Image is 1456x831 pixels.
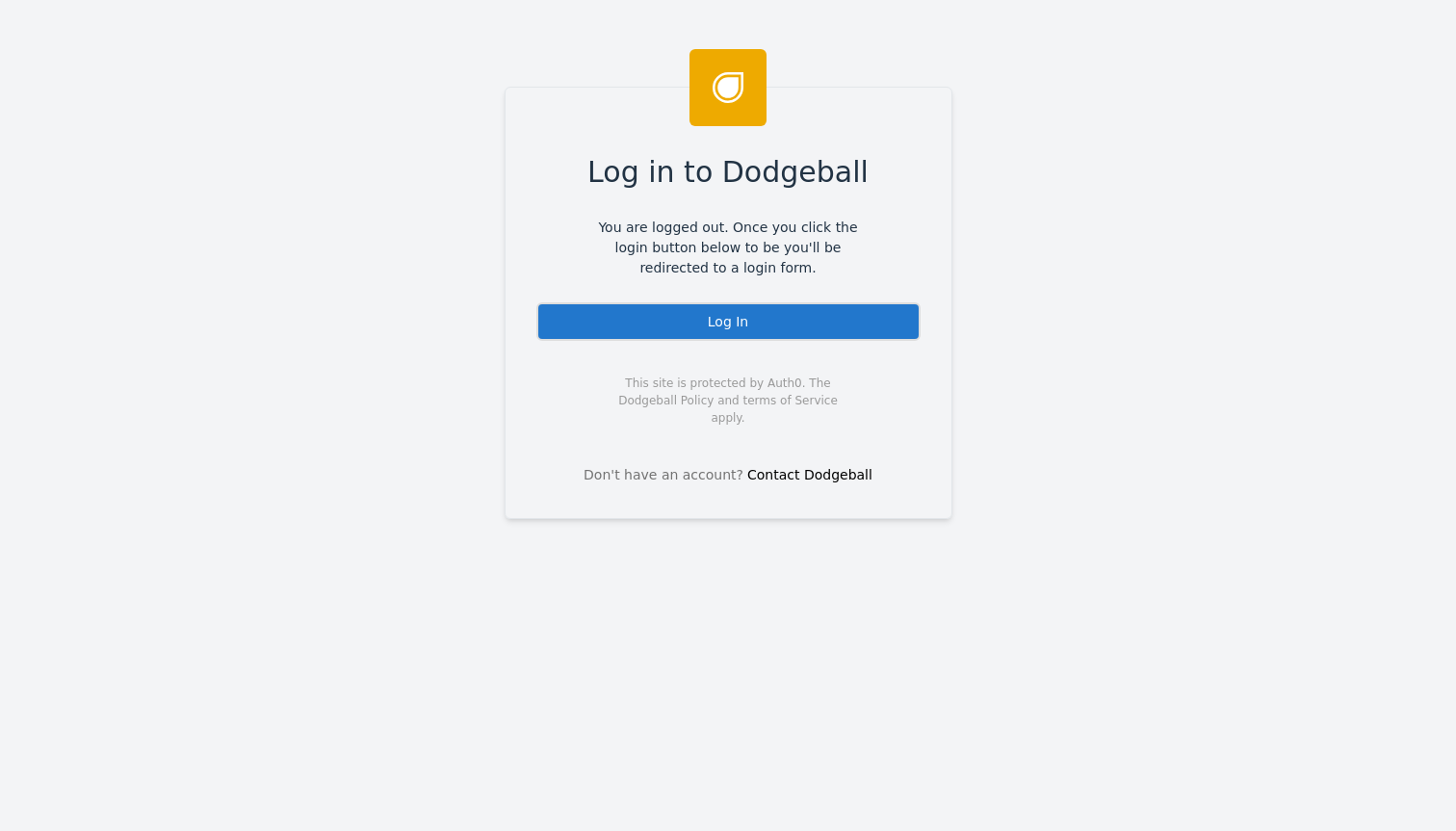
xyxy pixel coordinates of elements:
[602,375,855,427] span: This site is protected by Auth0. The Dodgeball Policy and terms of Service apply.
[584,465,743,485] span: Don't have an account?
[536,302,921,341] div: Log In
[587,150,869,194] span: Log in to Dodgeball
[747,467,872,482] a: Contact Dodgeball
[585,218,872,278] span: You are logged out. Once you click the login button below to be you'll be redirected to a login f...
